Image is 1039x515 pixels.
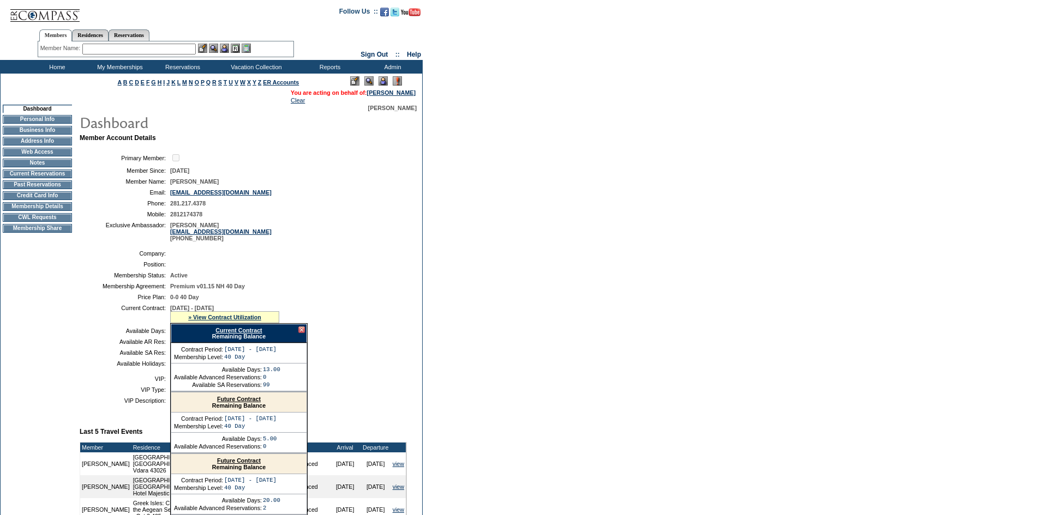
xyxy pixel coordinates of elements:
[393,483,404,490] a: view
[84,283,166,289] td: Membership Agreement:
[25,60,87,74] td: Home
[171,454,307,474] div: Remaining Balance
[407,51,421,58] a: Help
[80,452,131,475] td: [PERSON_NAME]
[330,475,361,498] td: [DATE]
[84,272,166,278] td: Membership Status:
[3,224,72,233] td: Membership Share
[3,191,72,200] td: Credit Card Info
[198,44,207,53] img: b_edit.gif
[220,44,229,53] img: Impersonate
[229,79,233,86] a: U
[263,443,277,450] td: 0
[212,79,217,86] a: R
[224,415,277,422] td: [DATE] - [DATE]
[80,134,156,142] b: Member Account Details
[84,153,166,163] td: Primary Member:
[263,79,299,86] a: ER Accounts
[158,79,162,86] a: H
[206,79,211,86] a: Q
[263,381,280,388] td: 99
[174,381,262,388] td: Available SA Reservations:
[170,200,206,207] span: 281.217.4378
[189,79,193,86] a: N
[84,305,166,323] td: Current Contract:
[131,452,291,475] td: [GEOGRAPHIC_DATA], [US_STATE] - [GEOGRAPHIC_DATA] Vdara 43026
[174,354,223,360] td: Membership Level:
[3,137,72,146] td: Address Info
[242,44,251,53] img: b_calculator.gif
[290,443,329,452] td: Type
[182,79,187,86] a: M
[84,397,166,404] td: VIP Description:
[195,79,199,86] a: O
[174,366,262,373] td: Available Days:
[123,79,128,86] a: B
[361,51,388,58] a: Sign Out
[163,79,165,86] a: I
[263,505,280,511] td: 2
[218,79,222,86] a: S
[84,360,166,367] td: Available Holidays:
[395,51,400,58] span: ::
[150,60,213,74] td: Reservations
[235,79,238,86] a: V
[129,79,133,86] a: C
[87,60,150,74] td: My Memberships
[188,314,261,320] a: » View Contract Utilization
[231,44,240,53] img: Reservations
[84,250,166,257] td: Company:
[201,79,205,86] a: P
[170,294,199,300] span: 0-0 40 Day
[84,338,166,345] td: Available AR Res:
[258,79,262,86] a: Z
[380,11,389,17] a: Become our fan on Facebook
[263,374,280,380] td: 0
[213,60,297,74] td: Vacation Collection
[174,497,262,504] td: Available Days:
[141,79,145,86] a: E
[170,305,214,311] span: [DATE] - [DATE]
[224,423,277,429] td: 40 Day
[209,44,218,53] img: View
[401,11,421,17] a: Subscribe to our YouTube Channel
[380,8,389,16] img: Become our fan on Facebook
[170,178,219,185] span: [PERSON_NAME]
[84,261,166,268] td: Position:
[174,423,223,429] td: Membership Level:
[3,148,72,156] td: Web Access
[217,457,261,464] a: Future Contract
[80,443,131,452] td: Member
[361,475,391,498] td: [DATE]
[79,111,297,133] img: pgTtlDashboard.gif
[367,89,416,96] a: [PERSON_NAME]
[135,79,139,86] a: D
[330,443,361,452] td: Arrival
[174,484,223,491] td: Membership Level:
[391,11,399,17] a: Follow us on Twitter
[170,283,245,289] span: Premium v01.15 NH 40 Day
[3,159,72,167] td: Notes
[131,475,291,498] td: [GEOGRAPHIC_DATA], [GEOGRAPHIC_DATA] - [GEOGRAPHIC_DATA]-Spa Hotel Majestic 02
[151,79,155,86] a: G
[379,76,388,86] img: Impersonate
[170,272,188,278] span: Active
[3,180,72,189] td: Past Reservations
[253,79,256,86] a: Y
[84,178,166,185] td: Member Name:
[393,76,402,86] img: Log Concern/Member Elevation
[339,7,378,20] td: Follow Us ::
[364,76,374,86] img: View Mode
[84,375,166,382] td: VIP:
[3,126,72,135] td: Business Info
[174,435,262,442] td: Available Days:
[84,328,166,334] td: Available Days:
[240,79,245,86] a: W
[215,327,262,334] a: Current Contract
[166,79,170,86] a: J
[109,29,149,41] a: Reservations
[84,222,166,241] td: Exclusive Ambassador:
[224,354,277,360] td: 40 Day
[290,452,329,475] td: Advanced
[393,506,404,513] a: view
